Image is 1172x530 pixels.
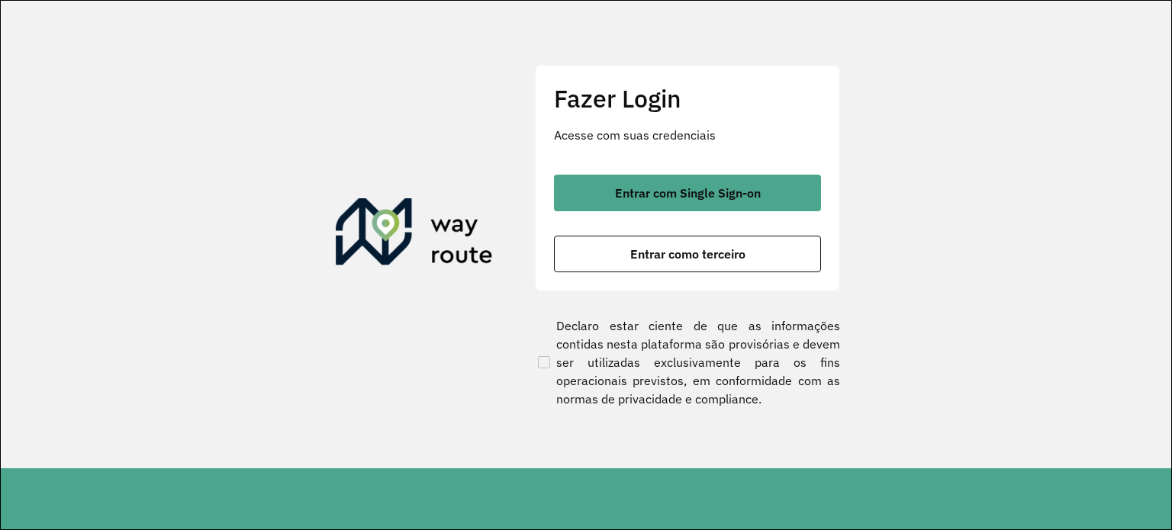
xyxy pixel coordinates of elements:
font: Entrar como terceiro [630,246,745,262]
button: botão [554,236,821,272]
button: botão [554,175,821,211]
font: Fazer Login [554,82,681,114]
font: Acesse com suas credenciais [554,127,716,143]
img: Roteirizador AmbevTech [336,198,493,271]
font: Entrar com Single Sign-on [615,185,761,201]
font: Declaro estar ciente de que as informações contidas nesta plataforma são provisórias e devem ser ... [556,318,840,406]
